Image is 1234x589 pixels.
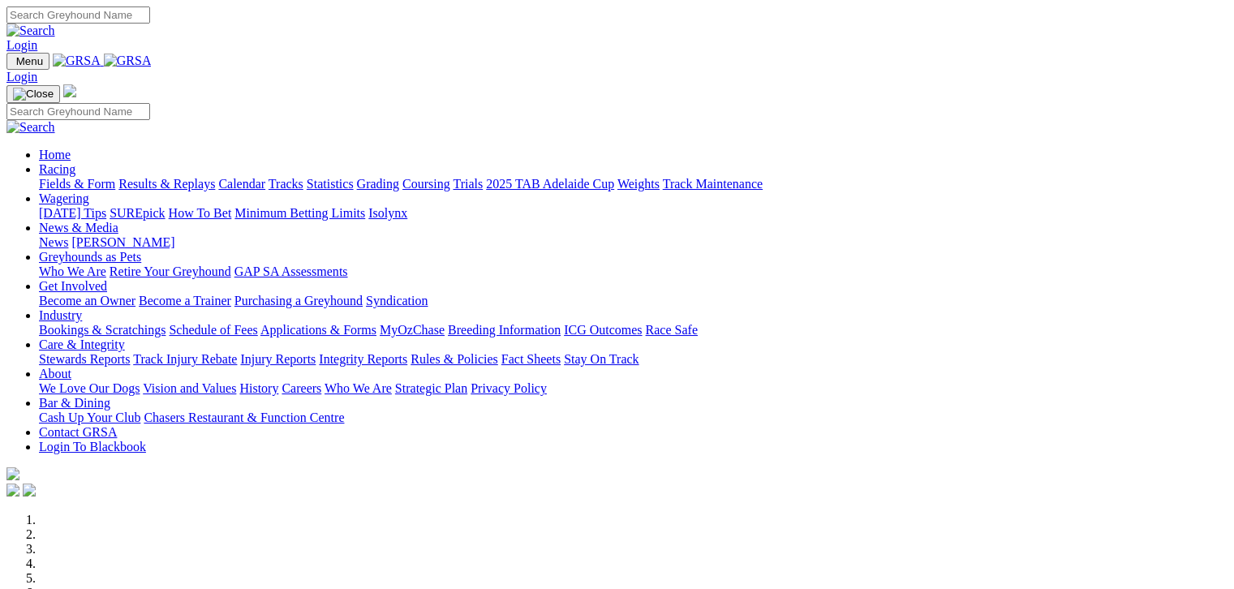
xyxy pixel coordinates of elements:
a: Login [6,38,37,52]
a: How To Bet [169,206,232,220]
a: Get Involved [39,279,107,293]
a: Strategic Plan [395,381,467,395]
img: facebook.svg [6,484,19,497]
a: Integrity Reports [319,352,407,366]
img: logo-grsa-white.png [63,84,76,97]
a: Results & Replays [118,177,215,191]
input: Search [6,103,150,120]
div: Wagering [39,206,1228,221]
a: Who We Are [39,264,106,278]
a: Fields & Form [39,177,115,191]
a: SUREpick [110,206,165,220]
a: Statistics [307,177,354,191]
a: Rules & Policies [411,352,498,366]
a: Race Safe [645,323,697,337]
a: Isolynx [368,206,407,220]
a: Weights [617,177,660,191]
div: Industry [39,323,1228,337]
a: Wagering [39,191,89,205]
a: MyOzChase [380,323,445,337]
a: Home [39,148,71,161]
img: GRSA [104,54,152,68]
a: Purchasing a Greyhound [234,294,363,307]
a: Coursing [402,177,450,191]
a: Privacy Policy [471,381,547,395]
a: Minimum Betting Limits [234,206,365,220]
a: Cash Up Your Club [39,411,140,424]
div: Racing [39,177,1228,191]
a: Bookings & Scratchings [39,323,166,337]
a: Fact Sheets [501,352,561,366]
a: Who We Are [325,381,392,395]
a: ICG Outcomes [564,323,642,337]
img: Search [6,24,55,38]
div: Greyhounds as Pets [39,264,1228,279]
a: Careers [282,381,321,395]
a: Retire Your Greyhound [110,264,231,278]
a: Schedule of Fees [169,323,257,337]
a: Become a Trainer [139,294,231,307]
a: GAP SA Assessments [234,264,348,278]
a: Vision and Values [143,381,236,395]
a: Syndication [366,294,428,307]
img: Search [6,120,55,135]
a: Applications & Forms [260,323,376,337]
a: [DATE] Tips [39,206,106,220]
img: twitter.svg [23,484,36,497]
a: Track Maintenance [663,177,763,191]
a: Tracks [269,177,303,191]
a: Become an Owner [39,294,135,307]
a: Calendar [218,177,265,191]
div: Bar & Dining [39,411,1228,425]
a: About [39,367,71,380]
a: Stewards Reports [39,352,130,366]
a: Racing [39,162,75,176]
div: Care & Integrity [39,352,1228,367]
a: Greyhounds as Pets [39,250,141,264]
a: We Love Our Dogs [39,381,140,395]
a: Login To Blackbook [39,440,146,454]
div: News & Media [39,235,1228,250]
span: Menu [16,55,43,67]
a: Grading [357,177,399,191]
a: Care & Integrity [39,337,125,351]
button: Toggle navigation [6,85,60,103]
div: About [39,381,1228,396]
a: Industry [39,308,82,322]
a: History [239,381,278,395]
div: Get Involved [39,294,1228,308]
a: 2025 TAB Adelaide Cup [486,177,614,191]
a: [PERSON_NAME] [71,235,174,249]
a: Stay On Track [564,352,638,366]
a: Login [6,70,37,84]
a: Track Injury Rebate [133,352,237,366]
a: Breeding Information [448,323,561,337]
a: Injury Reports [240,352,316,366]
a: Trials [453,177,483,191]
a: Chasers Restaurant & Function Centre [144,411,344,424]
a: Bar & Dining [39,396,110,410]
img: GRSA [53,54,101,68]
img: logo-grsa-white.png [6,467,19,480]
button: Toggle navigation [6,53,49,70]
img: Close [13,88,54,101]
a: News & Media [39,221,118,234]
a: News [39,235,68,249]
input: Search [6,6,150,24]
a: Contact GRSA [39,425,117,439]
